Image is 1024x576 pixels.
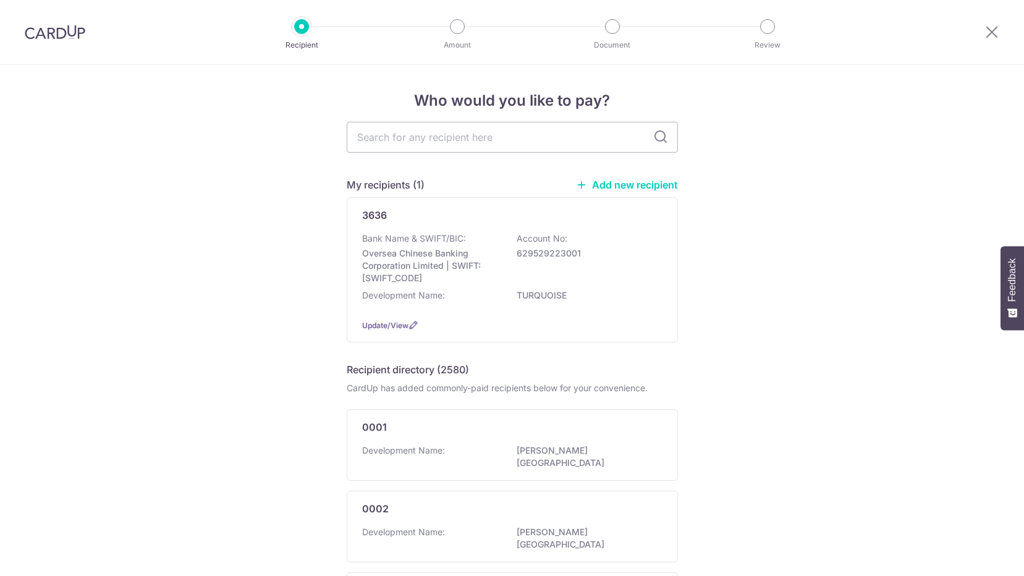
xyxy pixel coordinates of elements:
[362,247,501,284] p: Oversea Chinese Banking Corporation Limited | SWIFT: [SWIFT_CODE]
[362,321,408,330] a: Update/View
[517,526,655,551] p: [PERSON_NAME][GEOGRAPHIC_DATA]
[347,90,678,112] h4: Who would you like to pay?
[1001,246,1024,330] button: Feedback - Show survey
[362,501,389,516] p: 0002
[517,232,567,245] p: Account No:
[362,526,445,538] p: Development Name:
[347,362,469,377] h5: Recipient directory (2580)
[347,382,678,394] div: CardUp has added commonly-paid recipients below for your convenience.
[412,39,503,51] p: Amount
[722,39,813,51] p: Review
[362,208,387,222] p: 3636
[1007,258,1018,302] span: Feedback
[576,179,678,191] a: Add new recipient
[25,25,85,40] img: CardUp
[347,122,678,153] input: Search for any recipient here
[567,39,658,51] p: Document
[362,232,466,245] p: Bank Name & SWIFT/BIC:
[362,444,445,457] p: Development Name:
[517,289,655,302] p: TURQUOISE
[362,420,387,434] p: 0001
[517,247,655,260] p: 629529223001
[362,289,445,302] p: Development Name:
[517,444,655,469] p: [PERSON_NAME][GEOGRAPHIC_DATA]
[347,177,425,192] h5: My recipients (1)
[256,39,347,51] p: Recipient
